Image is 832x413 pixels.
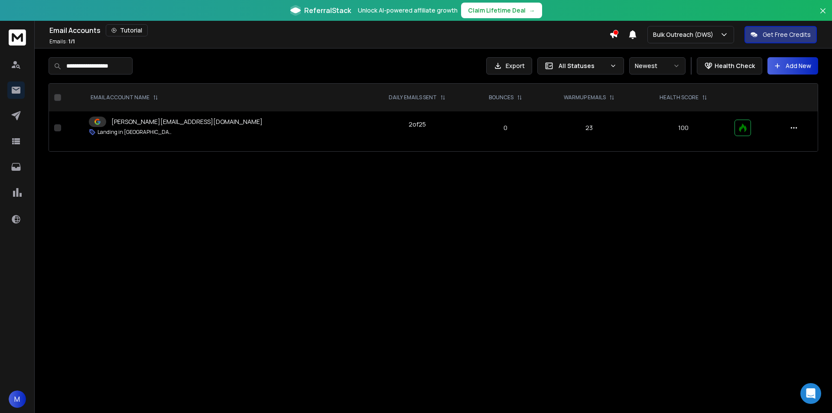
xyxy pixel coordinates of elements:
[715,62,755,70] p: Health Check
[817,5,829,26] button: Close banner
[461,3,542,18] button: Claim Lifetime Deal→
[653,30,717,39] p: Bulk Outreach (DWS)
[763,30,811,39] p: Get Free Credits
[358,6,458,15] p: Unlock AI-powered affiliate growth
[49,38,75,45] p: Emails :
[744,26,817,43] button: Get Free Credits
[559,62,606,70] p: All Statuses
[91,94,158,101] div: EMAIL ACCOUNT NAME
[489,94,513,101] p: BOUNCES
[389,94,437,101] p: DAILY EMAILS SENT
[475,124,536,132] p: 0
[97,129,172,136] p: Landing in [GEOGRAPHIC_DATA]
[529,6,535,15] span: →
[697,57,762,75] button: Health Check
[68,38,75,45] span: 1 / 1
[409,120,426,129] div: 2 of 25
[660,94,699,101] p: HEALTH SCORE
[486,57,532,75] button: Export
[800,383,821,404] div: Open Intercom Messenger
[9,390,26,408] button: M
[629,57,686,75] button: Newest
[564,94,606,101] p: WARMUP EMAILS
[49,24,609,36] div: Email Accounts
[541,111,637,144] td: 23
[767,57,818,75] button: Add New
[304,5,351,16] span: ReferralStack
[106,24,148,36] button: Tutorial
[111,117,263,126] p: [PERSON_NAME][EMAIL_ADDRESS][DOMAIN_NAME]
[637,111,729,144] td: 100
